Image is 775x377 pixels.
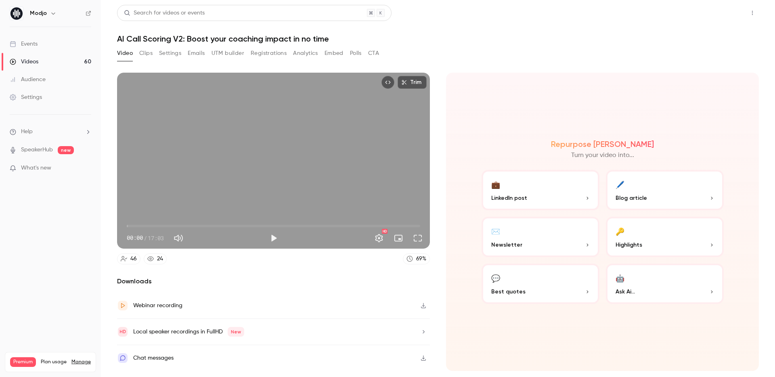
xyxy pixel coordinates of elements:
button: Top Bar Actions [746,6,759,19]
button: 💬Best quotes [482,264,599,304]
a: 69% [403,253,430,264]
button: UTM builder [212,47,244,60]
div: HD [382,229,387,234]
h2: Repurpose [PERSON_NAME] [551,139,654,149]
span: Premium [10,357,36,367]
div: 💬 [491,272,500,284]
div: Chat messages [133,353,174,363]
span: Newsletter [491,241,522,249]
button: 🔑Highlights [606,217,724,257]
div: 69 % [416,255,426,263]
span: Highlights [616,241,642,249]
a: Manage [71,359,91,365]
p: Turn your video into... [571,151,634,160]
button: Embed [325,47,344,60]
div: Videos [10,58,38,66]
button: ✉️Newsletter [482,217,599,257]
h1: AI Call Scoring V2: Boost your coaching impact in no time [117,34,759,44]
button: Trim [398,76,427,89]
button: Polls [350,47,362,60]
div: Events [10,40,38,48]
h2: Downloads [117,276,430,286]
div: 24 [157,255,163,263]
span: Ask Ai... [616,287,635,296]
span: / [144,234,147,242]
div: 🤖 [616,272,624,284]
button: Analytics [293,47,318,60]
button: Clips [139,47,153,60]
button: Video [117,47,133,60]
span: Best quotes [491,287,526,296]
div: 💼 [491,178,500,191]
div: ✉️ [491,225,500,237]
li: help-dropdown-opener [10,128,91,136]
button: Share [708,5,739,21]
span: What's new [21,164,51,172]
button: Play [266,230,282,246]
button: Settings [159,47,181,60]
h6: Modjo [30,9,47,17]
div: Webinar recording [133,301,182,310]
a: SpeakerHub [21,146,53,154]
button: CTA [368,47,379,60]
div: 🔑 [616,225,624,237]
button: Settings [371,230,387,246]
button: Registrations [251,47,287,60]
div: 00:00 [127,234,164,242]
a: 24 [144,253,167,264]
button: Turn on miniplayer [390,230,406,246]
span: new [58,146,74,154]
div: Local speaker recordings in FullHD [133,327,244,337]
a: 46 [117,253,140,264]
div: Audience [10,75,46,84]
span: Help [21,128,33,136]
span: New [228,327,244,337]
div: 🖊️ [616,178,624,191]
div: Settings [10,93,42,101]
button: Full screen [410,230,426,246]
div: Search for videos or events [124,9,205,17]
button: 💼LinkedIn post [482,170,599,210]
img: Modjo [10,7,23,20]
span: 17:03 [148,234,164,242]
span: 00:00 [127,234,143,242]
div: 46 [130,255,137,263]
iframe: Noticeable Trigger [82,165,91,172]
span: Plan usage [41,359,67,365]
button: 🖊️Blog article [606,170,724,210]
button: 🤖Ask Ai... [606,264,724,304]
button: Embed video [381,76,394,89]
span: Blog article [616,194,647,202]
span: LinkedIn post [491,194,527,202]
button: Mute [170,230,186,246]
button: Emails [188,47,205,60]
